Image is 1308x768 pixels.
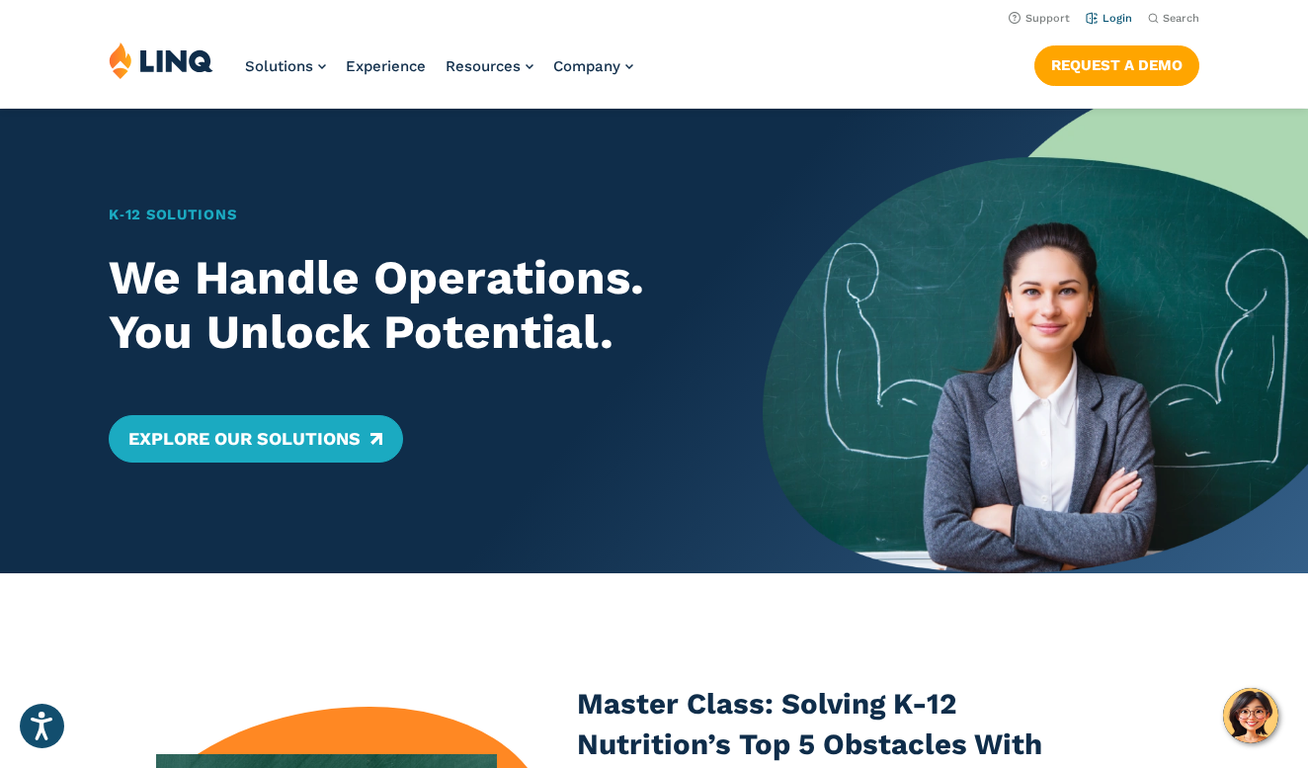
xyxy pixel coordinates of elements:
button: Open Search Bar [1148,11,1199,26]
a: Solutions [245,57,326,75]
nav: Primary Navigation [245,42,633,107]
a: Company [553,57,633,75]
img: Home Banner [763,109,1308,573]
img: LINQ | K‑12 Software [109,42,213,79]
button: Hello, have a question? Let’s chat. [1223,688,1278,743]
a: Request a Demo [1034,45,1199,85]
span: Company [553,57,620,75]
span: Solutions [245,57,313,75]
h1: K‑12 Solutions [109,204,709,225]
a: Experience [346,57,426,75]
nav: Button Navigation [1034,42,1199,85]
a: Support [1009,12,1070,25]
a: Explore Our Solutions [109,415,402,463]
a: Login [1086,12,1132,25]
h2: We Handle Operations. You Unlock Potential. [109,251,709,360]
span: Search [1163,12,1199,25]
a: Resources [446,57,533,75]
span: Resources [446,57,521,75]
